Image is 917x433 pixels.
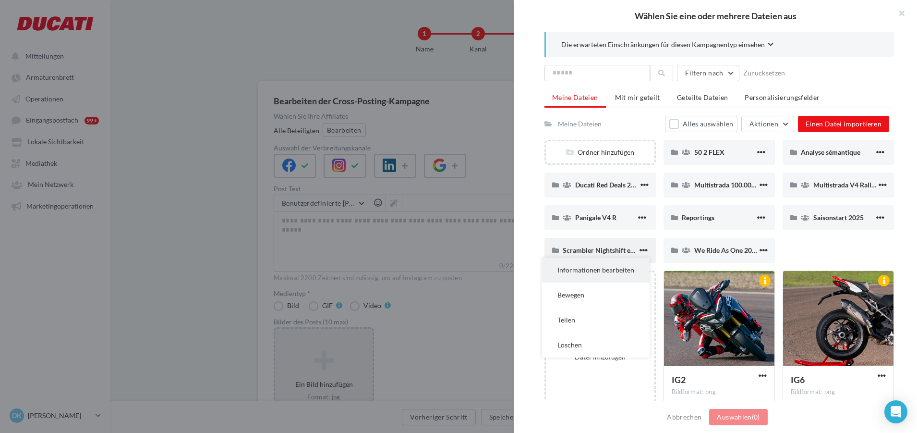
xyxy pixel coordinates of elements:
span: Personalisierungsfelder [745,93,820,101]
span: Analyse sémantique [801,148,860,156]
div: Bildformat: png [672,388,767,396]
div: Bildformat: png [791,388,886,396]
button: Alles auswählen [665,116,738,132]
h2: Wählen Sie eine oder mehrere Dateien aus [529,12,902,20]
button: Bewegen [542,283,650,308]
button: Die erwarteten Einschränkungen für diesen Kampagnentyp einsehen [561,39,773,51]
button: Teilen [542,308,650,333]
span: Geteilte Dateien [677,93,728,101]
button: Filtern nach [677,65,739,81]
span: IG6 [791,374,805,385]
span: Multistrada 100.000KM Kampagne [694,181,799,189]
div: Ordner hinzufügen [546,148,654,157]
span: Meine Dateien [552,93,598,101]
span: We Ride As One 2025 [694,246,760,254]
span: Scrambler Nightshift emerald green [563,246,670,254]
span: Einen Datei importieren [806,120,881,128]
span: IG2 [672,374,686,385]
button: Löschen [542,333,650,358]
span: 50 2 FLEX [694,148,724,156]
span: Ducati Red Deals 2025 [575,181,642,189]
button: Abbrechen [663,411,705,423]
div: Meine Dateien [558,119,602,129]
button: Informationen bearbeiten [542,258,650,283]
span: Panigale V4 R [575,213,616,222]
span: Saisonstart 2025 [813,213,864,222]
span: Multistrada V4 Rally 2026 [813,181,892,189]
button: Auswählen(0) [709,409,767,425]
div: Open Intercom Messenger [884,400,907,423]
span: Aktionen [749,120,778,128]
span: Die erwarteten Einschränkungen für diesen Kampagnentyp einsehen [561,40,765,49]
button: Aktionen [741,116,794,132]
span: Mit mir geteilt [615,93,660,101]
span: Reportings [682,213,714,222]
button: Einen Datei importieren [798,116,889,132]
span: (0) [752,413,760,421]
button: Zurücksetzen [739,67,789,79]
